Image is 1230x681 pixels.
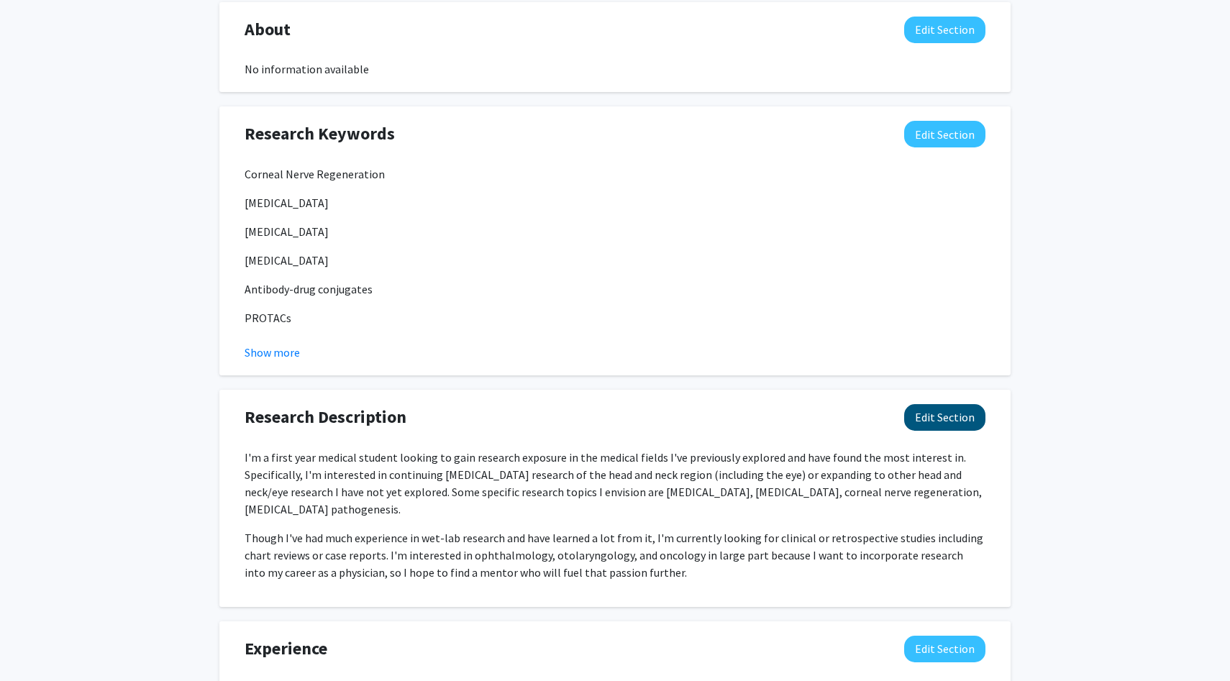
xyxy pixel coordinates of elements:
[904,17,985,43] button: Edit About
[245,223,985,240] p: [MEDICAL_DATA]
[245,194,985,211] p: [MEDICAL_DATA]
[245,344,300,361] button: Show more
[245,404,406,430] span: Research Description
[245,60,985,78] div: No information available
[11,616,61,670] iframe: Chat
[245,449,985,518] p: I'm a first year medical student looking to gain research exposure in the medical fields I've pre...
[904,404,985,431] button: Edit Research Description
[245,17,291,42] span: About
[245,636,327,662] span: Experience
[245,280,985,298] p: Antibody-drug conjugates
[245,309,985,326] p: PROTACs
[904,121,985,147] button: Edit Research Keywords
[245,121,395,147] span: Research Keywords
[904,636,985,662] button: Edit Experience
[245,252,985,269] p: [MEDICAL_DATA]
[245,165,985,183] p: Corneal Nerve Regeneration
[245,529,985,581] p: Though I've had much experience in wet-lab research and have learned a lot from it, I'm currently...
